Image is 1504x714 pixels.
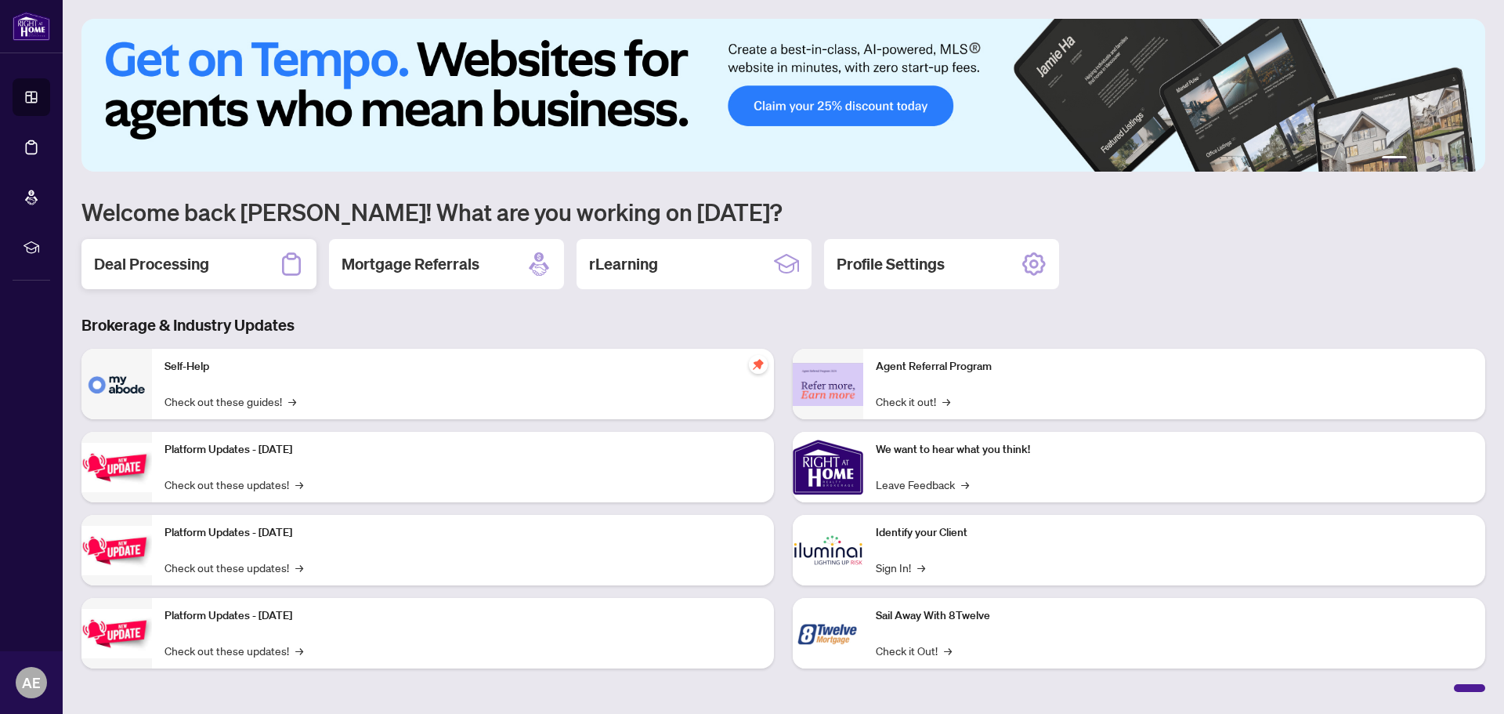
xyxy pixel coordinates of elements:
a: Sign In!→ [876,559,925,576]
span: → [295,642,303,659]
p: Self-Help [164,358,761,375]
a: Check out these updates!→ [164,476,303,493]
button: Open asap [1441,659,1488,706]
span: → [917,559,925,576]
a: Check out these guides!→ [164,393,296,410]
h2: Profile Settings [837,253,945,275]
a: Check out these updates!→ [164,642,303,659]
span: → [942,393,950,410]
span: → [295,559,303,576]
img: Platform Updates - July 21, 2025 [81,443,152,492]
a: Check out these updates!→ [164,559,303,576]
span: → [295,476,303,493]
h2: Deal Processing [94,253,209,275]
p: Identify your Client [876,524,1473,542]
img: Slide 0 [81,19,1485,172]
p: Platform Updates - [DATE] [164,607,761,625]
img: Sail Away With 8Twelve [793,598,863,669]
p: Sail Away With 8Twelve [876,607,1473,625]
h3: Brokerage & Industry Updates [81,314,1485,336]
button: 6 [1463,156,1470,162]
span: → [944,642,952,659]
img: Platform Updates - July 8, 2025 [81,526,152,575]
p: Agent Referral Program [876,358,1473,375]
h1: Welcome back [PERSON_NAME]! What are you working on [DATE]? [81,197,1485,227]
a: Leave Feedback→ [876,476,969,493]
h2: rLearning [589,253,658,275]
button: 2 [1413,156,1419,162]
span: → [288,393,296,410]
h2: Mortgage Referrals [342,253,479,275]
img: Self-Help [81,349,152,419]
span: AE [22,672,41,694]
p: We want to hear what you think! [876,441,1473,458]
a: Check it Out!→ [876,642,952,659]
span: → [961,476,969,493]
button: 5 [1451,156,1457,162]
span: pushpin [749,355,768,374]
img: Platform Updates - June 23, 2025 [81,609,152,658]
a: Check it out!→ [876,393,950,410]
p: Platform Updates - [DATE] [164,441,761,458]
img: Agent Referral Program [793,363,863,406]
p: Platform Updates - [DATE] [164,524,761,542]
img: We want to hear what you think! [793,432,863,502]
button: 3 [1426,156,1432,162]
button: 4 [1438,156,1444,162]
button: 1 [1382,156,1407,162]
img: logo [13,12,50,41]
img: Identify your Client [793,515,863,585]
